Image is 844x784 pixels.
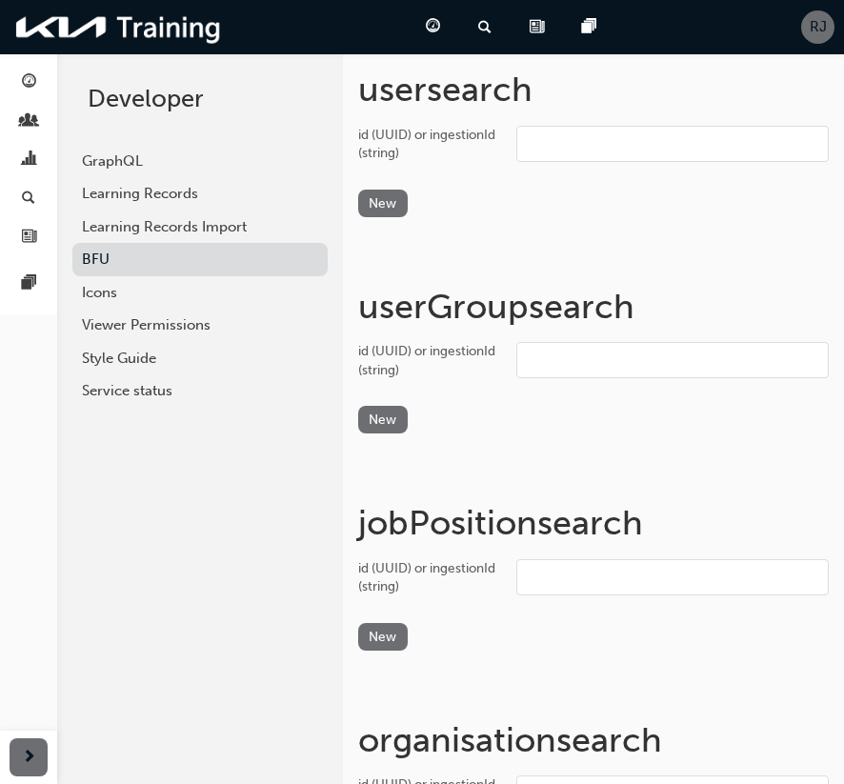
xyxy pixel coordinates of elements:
[22,275,36,292] span: pages-icon
[358,406,408,433] button: New
[358,719,829,761] h1: organisation search
[358,342,501,379] div: id (UUID) or ingestionId (string)
[82,216,318,238] div: Learning Records Import
[88,84,312,114] h2: Developer
[582,15,596,39] span: pages-icon
[463,8,514,47] a: search-icon
[358,286,829,328] h1: userGroup search
[22,746,36,770] span: next-icon
[72,309,328,342] a: Viewer Permissions
[22,74,36,91] span: guage-icon
[82,183,318,205] div: Learning Records
[358,502,829,544] h1: jobPosition search
[82,348,318,370] div: Style Guide
[72,276,328,310] a: Icons
[411,8,463,47] a: guage-icon
[516,559,829,595] input: id (UUID) or ingestionId (string)
[516,126,829,162] input: id (UUID) or ingestionId (string)
[516,342,829,378] input: id (UUID) or ingestionId (string)
[810,16,827,38] span: RJ
[82,151,318,172] div: GraphQL
[514,8,567,47] a: news-icon
[10,8,229,47] img: kia-training
[22,113,36,131] span: people-icon
[82,314,318,336] div: Viewer Permissions
[358,623,408,651] button: New
[72,211,328,244] a: Learning Records Import
[82,282,318,304] div: Icons
[22,191,35,208] span: search-icon
[567,8,619,47] a: pages-icon
[426,15,440,39] span: guage-icon
[72,145,328,178] a: GraphQL
[72,177,328,211] a: Learning Records
[530,15,544,39] span: news-icon
[358,69,829,111] h1: user search
[358,559,501,596] div: id (UUID) or ingestionId (string)
[72,243,328,276] a: BFU
[72,374,328,408] a: Service status
[801,10,834,44] button: RJ
[358,190,408,217] button: New
[22,229,36,246] span: news-icon
[22,151,36,169] span: chart-icon
[478,15,492,39] span: search-icon
[82,380,318,402] div: Service status
[358,126,501,163] div: id (UUID) or ingestionId (string)
[72,342,328,375] a: Style Guide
